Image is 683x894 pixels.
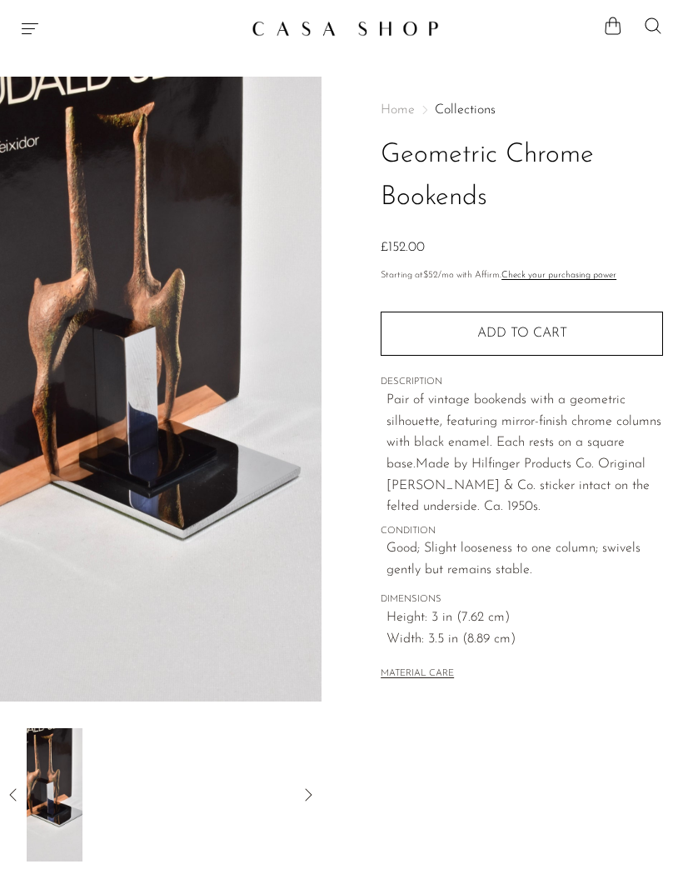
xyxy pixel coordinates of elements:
a: Check your purchasing power - Learn more about Affirm Financing (opens in modal) [501,271,616,280]
a: Collections [435,103,496,117]
span: Height: 3 in (7.62 cm) [386,607,663,629]
span: DESCRIPTION [381,375,663,390]
span: £152.00 [381,241,425,254]
span: CONDITION [381,524,663,539]
p: Starting at /mo with Affirm. [381,268,663,283]
span: Width: 3.5 in (8.89 cm) [386,629,663,651]
p: Pair of vintage bookends with a geometric silhouette, featuring mirror-finish chrome columns with... [386,390,663,518]
span: Add to cart [477,327,567,340]
span: Good; Slight looseness to one column; swivels gently but remains stable. [386,538,663,581]
span: DIMENSIONS [381,592,663,607]
span: $52 [423,271,438,280]
nav: Breadcrumbs [381,103,663,117]
h1: Geometric Chrome Bookends [381,134,663,219]
button: MATERIAL CARE [381,668,454,681]
span: Home [381,103,415,117]
button: Menu [20,18,40,38]
button: Add to cart [381,312,663,355]
img: Geometric Chrome Bookends [27,728,82,862]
